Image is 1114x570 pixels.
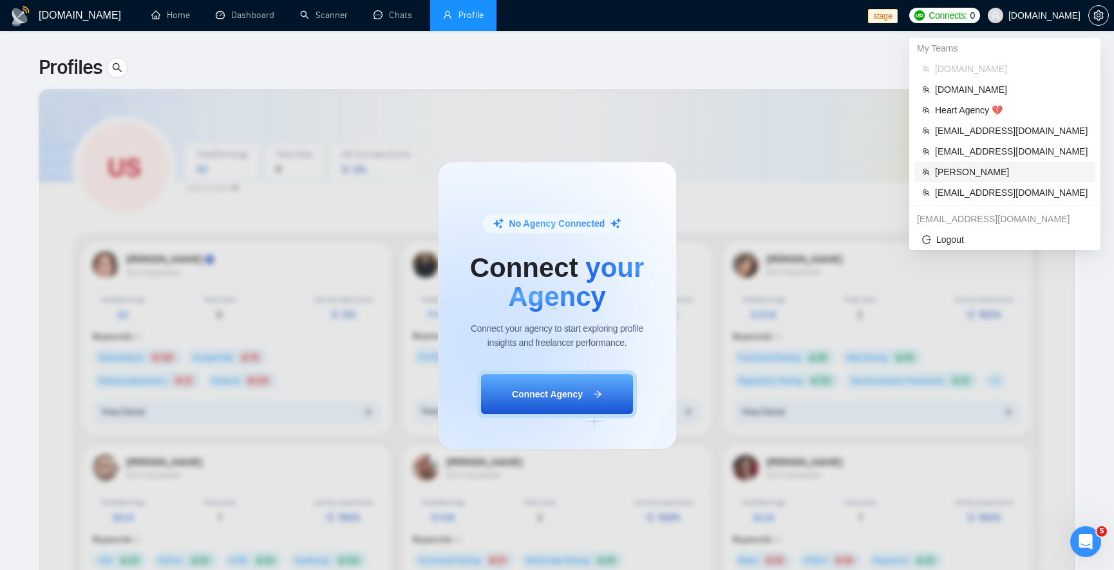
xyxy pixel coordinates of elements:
[469,254,645,310] h1: Connect
[508,252,644,311] span: your Agency
[868,9,897,23] span: stage
[1070,526,1101,557] iframe: Intercom live chat
[929,8,967,23] span: Connects:
[909,209,1100,229] div: arief.rahman@gigradar.io
[443,10,452,19] span: user
[216,10,274,21] a: dashboardDashboard
[493,218,504,229] img: sparkle
[1088,10,1109,21] a: setting
[935,185,1088,200] span: [EMAIL_ADDRESS][DOMAIN_NAME]
[935,103,1088,117] span: Heart Agency 💔
[935,124,1088,138] span: [EMAIL_ADDRESS][DOMAIN_NAME]
[914,10,925,21] img: upwork-logo.png
[909,38,1100,59] div: My Teams
[935,144,1088,158] span: [EMAIL_ADDRESS][DOMAIN_NAME]
[593,389,602,399] span: arrow-right
[922,168,930,176] span: team
[935,82,1088,97] span: [DOMAIN_NAME]
[300,10,348,21] a: searchScanner
[922,86,930,93] span: team
[509,217,605,231] span: No Agency Connected
[922,106,930,114] span: team
[458,10,484,21] span: Profile
[477,370,637,418] button: Connect Agencyarrow-right
[922,235,931,244] span: logout
[922,65,930,73] span: team
[1088,5,1109,26] button: setting
[10,6,31,26] img: logo
[373,10,417,21] a: messageChats
[991,11,1000,20] span: user
[922,127,930,135] span: team
[935,165,1088,179] span: [PERSON_NAME]
[922,147,930,155] span: team
[970,8,975,23] span: 0
[935,62,1088,76] span: [DOMAIN_NAME]
[469,321,645,350] div: Connect your agency to start exploring profile insights and freelancer performance.
[1097,526,1107,537] span: 5
[512,387,583,401] span: Connect Agency
[610,218,621,229] img: sparkle
[922,233,1088,247] span: Logout
[922,189,930,196] span: team
[151,10,190,21] a: homeHome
